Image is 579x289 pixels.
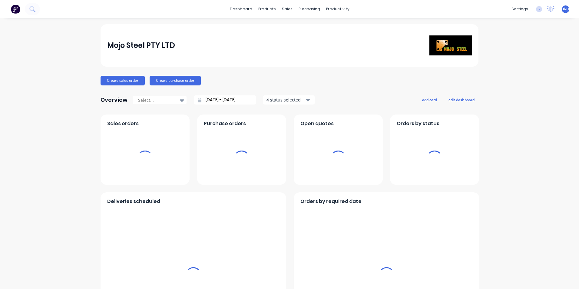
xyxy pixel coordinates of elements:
span: Orders by required date [300,198,362,205]
div: sales [279,5,296,14]
span: Purchase orders [204,120,246,127]
div: purchasing [296,5,323,14]
div: products [255,5,279,14]
button: edit dashboard [445,96,478,104]
div: Mojo Steel PTY LTD [107,39,175,51]
span: Deliveries scheduled [107,198,160,205]
img: Factory [11,5,20,14]
img: Mojo Steel PTY LTD [429,35,472,55]
button: Create sales order [101,76,145,85]
button: Create purchase order [150,76,201,85]
a: dashboard [227,5,255,14]
span: Sales orders [107,120,139,127]
button: add card [418,96,441,104]
div: productivity [323,5,352,14]
div: 4 status selected [266,97,305,103]
span: Open quotes [300,120,334,127]
div: settings [508,5,531,14]
button: 4 status selected [263,95,315,105]
span: Orders by status [397,120,439,127]
div: Overview [101,94,127,106]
